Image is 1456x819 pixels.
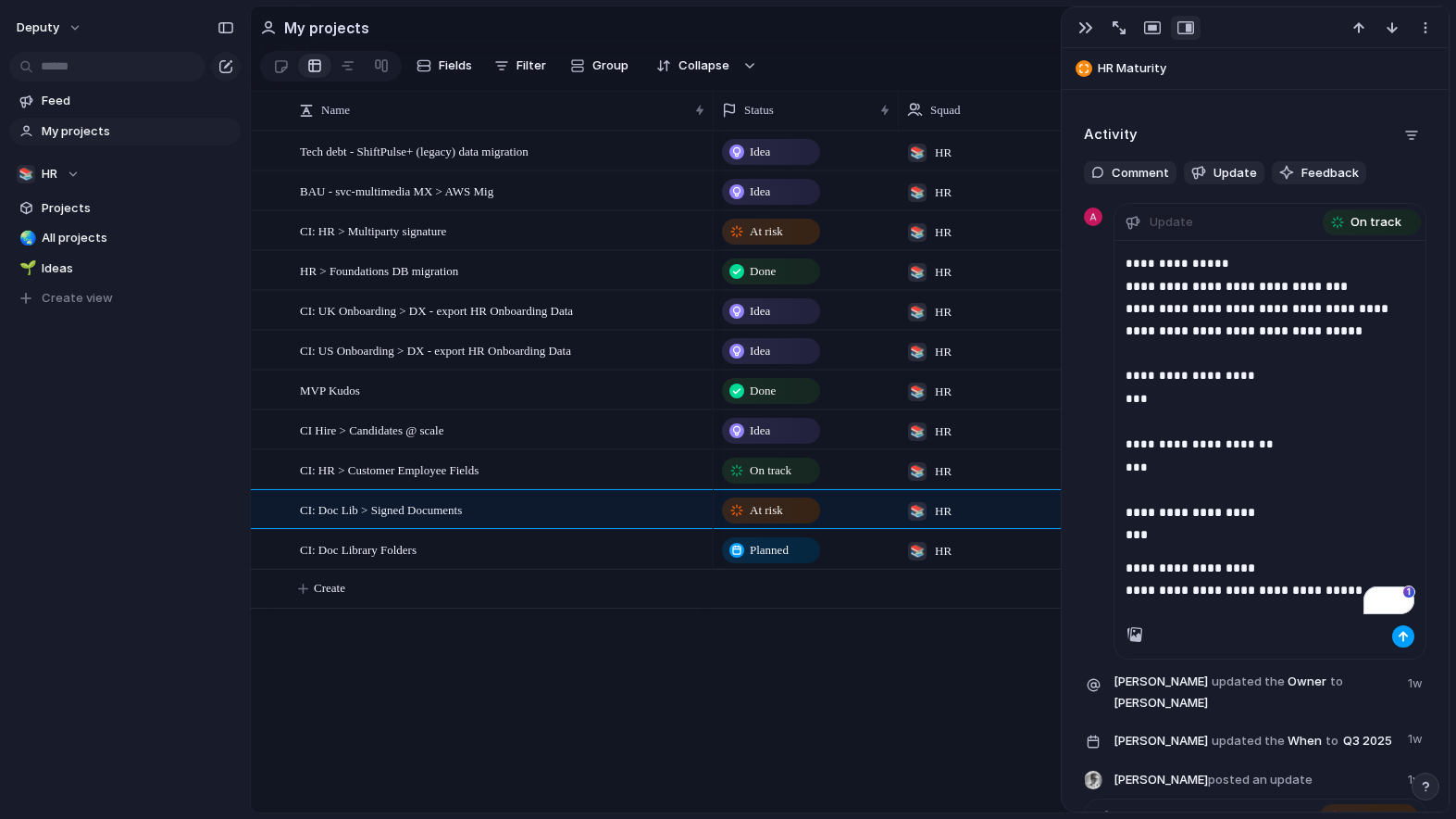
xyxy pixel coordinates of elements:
[300,379,360,400] span: MVP Kudos
[9,284,241,312] button: Create view
[561,51,638,81] button: Group
[908,422,927,441] div: 📚
[1212,673,1285,691] span: updated the
[678,57,729,75] span: Collapse
[17,229,35,247] button: 🌏
[42,199,234,218] span: Projects
[409,51,479,81] button: Fields
[935,542,952,561] span: HR
[300,339,571,360] span: CI: US Onboarding > DX - export HR Onboarding Data
[908,183,927,202] div: 📚
[1272,161,1366,185] button: Feedback
[516,57,546,75] span: Filter
[935,183,952,202] span: HR
[1112,164,1169,183] span: Comment
[314,579,345,598] span: Create
[750,541,789,560] span: Planned
[1408,671,1426,693] span: 1w
[9,87,241,115] a: Feed
[300,140,529,161] span: Tech debt - ShiftPulse+ (legacy) data migration
[935,383,952,401] span: HR
[1098,59,1440,78] span: HR Maturity
[935,263,952,282] span: HR
[17,19,59,37] span: deputy
[750,501,783,520] span: At risk
[750,262,776,281] span: Done
[750,302,770,321] span: Idea
[750,143,770,161] span: Idea
[1084,161,1176,185] button: Comment
[908,502,927,521] div: 📚
[935,144,952,162] span: HR
[1212,732,1285,750] span: updated the
[42,289,113,308] span: Create view
[42,165,57,183] span: HR
[1114,726,1397,754] span: When
[1350,213,1401,232] span: On track
[300,538,417,560] span: CI: Doc Library Folders
[1408,771,1426,789] span: 1w
[1301,164,1359,183] span: Feedback
[42,122,234,141] span: My projects
[908,542,927,561] div: 📚
[321,101,350,120] span: Name
[750,461,791,480] span: On track
[750,342,770,360] span: Idea
[19,228,32,249] div: 🌏
[1408,726,1426,749] span: 1w
[42,229,234,247] span: All projects
[645,51,739,81] button: Collapse
[487,51,554,81] button: Filter
[908,343,927,361] div: 📚
[930,101,961,120] span: Squad
[300,220,446,241] span: CI: HR > Multiparty signature
[8,13,92,43] button: deputy
[750,422,770,440] span: Idea
[42,259,234,278] span: Ideas
[1114,771,1313,789] span: [PERSON_NAME]
[300,259,458,281] span: HR > Foundations DB migration
[1330,673,1343,691] span: to
[1208,772,1313,787] span: posted an update
[9,160,241,188] button: 📚HR
[750,382,776,400] span: Done
[1184,161,1264,185] button: Update
[17,259,35,278] button: 🌱
[9,118,241,145] a: My projects
[935,462,952,481] span: HR
[1114,673,1208,691] span: [PERSON_NAME]
[19,258,32,279] div: 🌱
[300,180,493,201] span: BAU - svc-multimedia MX > AWS Mig
[300,299,573,321] span: CI: UK Onboarding > DX - export HR Onboarding Data
[1114,694,1208,712] span: [PERSON_NAME]
[935,223,952,242] span: HR
[1325,732,1338,750] span: to
[908,223,927,242] div: 📚
[935,343,952,361] span: HR
[935,422,952,441] span: HR
[1114,241,1425,625] div: To enrich screen reader interactions, please activate Accessibility in Grammarly extension settings
[9,224,241,252] a: 🌏All projects
[9,255,241,283] a: 🌱Ideas
[750,183,770,201] span: Idea
[1114,732,1208,750] span: [PERSON_NAME]
[1321,207,1423,238] button: On track
[1213,164,1257,183] span: Update
[908,462,927,481] div: 📚
[1084,124,1138,145] h2: Activity
[592,57,628,75] span: Group
[908,263,927,282] div: 📚
[744,101,774,120] span: Status
[1070,54,1440,83] button: HR Maturity
[439,57,472,75] span: Fields
[42,92,234,110] span: Feed
[908,383,927,401] div: 📚
[300,459,479,480] span: CI: HR > Customer Employee Fields
[935,502,952,521] span: HR
[9,195,241,222] a: Projects
[17,165,35,183] div: 📚
[908,144,927,162] div: 📚
[1114,671,1397,712] span: Owner
[908,303,927,321] div: 📚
